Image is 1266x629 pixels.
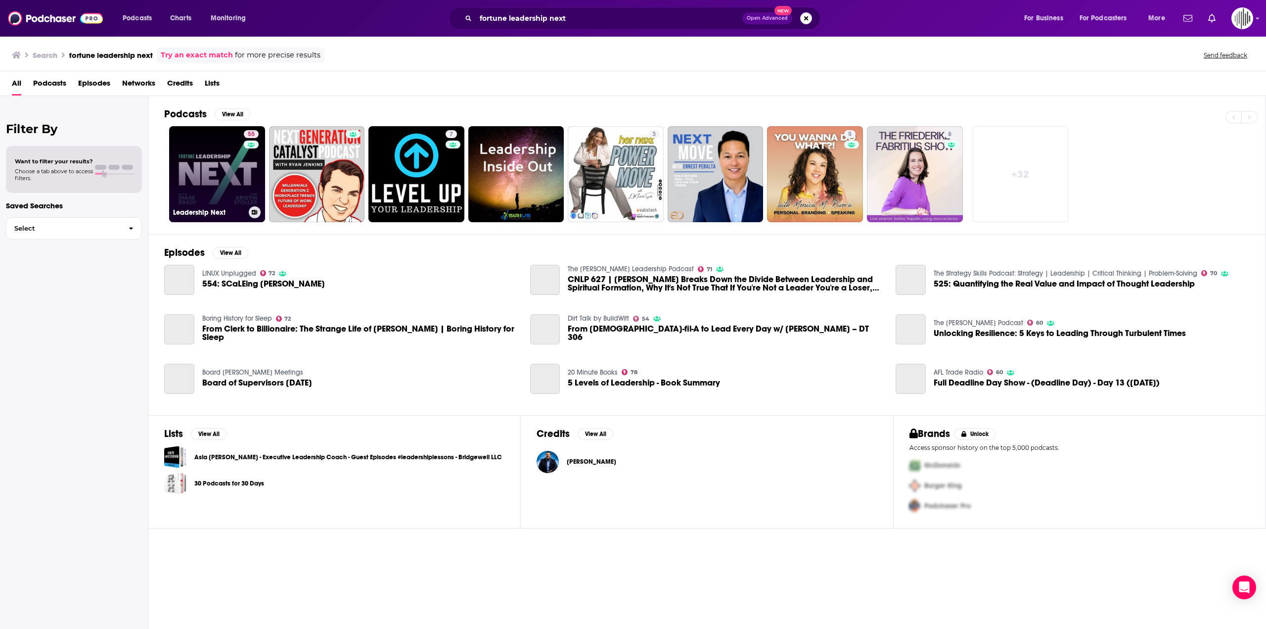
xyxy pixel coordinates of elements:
span: Lists [205,75,220,96]
span: Monitoring [211,11,246,25]
span: 72 [284,317,291,321]
span: Podcasts [123,11,152,25]
span: 30 Podcasts for 30 Days [164,472,186,494]
h2: Credits [537,428,570,440]
a: 78 [622,369,637,375]
a: Board of Supervisors 6/4/25 [202,379,312,387]
button: Show profile menu [1231,7,1253,29]
a: The Carey Nieuwhof Leadership Podcast [568,265,694,273]
a: Charts [164,10,197,26]
a: Board of Supervisors 6/4/25 [164,364,194,394]
span: From Clerk to Billionaire: The Strange Life of [PERSON_NAME] | Boring History for Sleep [202,325,518,341]
a: 3 [568,126,664,222]
span: 55 [248,130,255,140]
button: Select [6,217,142,240]
span: 71 [707,267,712,272]
a: From Clerk to Billionaire: The Strange Life of John Rockefeller | Boring History for Sleep [202,325,518,341]
span: 72 [269,271,275,276]
button: View All [578,428,613,440]
span: 5 [848,130,852,140]
a: Eddie Thomason [567,458,616,466]
span: Board of Supervisors [DATE] [202,379,312,387]
a: Board Chambers Meetings [202,368,303,377]
img: First Pro Logo [905,455,924,476]
span: New [774,6,792,15]
a: 70 [1201,270,1217,276]
a: 8 [944,130,955,138]
a: 8 [867,126,963,222]
a: AFL Trade Radio [934,368,983,377]
span: More [1148,11,1165,25]
h2: Lists [164,428,183,440]
a: Unlocking Resilience: 5 Keys to Leading Through Turbulent Times [896,314,926,344]
span: for more precise results [235,49,320,61]
a: Boring History for Sleep [202,314,272,323]
img: Third Pro Logo [905,496,924,516]
span: 70 [1210,271,1217,276]
a: Podcasts [33,75,66,96]
a: 5 Levels of Leadership - Book Summary [568,379,720,387]
a: 525: Quantifying the Real Value and Impact of Thought Leadership [896,265,926,295]
a: All [12,75,21,96]
a: 7 [446,130,457,138]
button: open menu [116,10,165,26]
a: 525: Quantifying the Real Value and Impact of Thought Leadership [934,280,1195,288]
a: Full Deadline Day Show - (Deadline Day) - Day 13 (12/10/22) [896,364,926,394]
button: View All [213,247,248,259]
span: Select [6,225,121,232]
a: Full Deadline Day Show - (Deadline Day) - Day 13 (12/10/22) [934,379,1160,387]
a: 71 [698,266,712,272]
span: McDonalds [924,461,960,470]
a: Credits [167,75,193,96]
h2: Filter By [6,122,142,136]
a: CreditsView All [537,428,613,440]
span: 78 [631,370,637,375]
h3: Search [33,50,57,60]
button: Unlock [954,428,996,440]
a: 3 [648,130,660,138]
div: Open Intercom Messenger [1232,576,1256,599]
a: 554: SCaLEing Nix [202,280,325,288]
h3: Leadership Next [173,208,245,217]
button: Open AdvancedNew [742,12,792,24]
button: View All [215,108,250,120]
a: The Strategy Skills Podcast: Strategy | Leadership | Critical Thinking | Problem-Solving [934,269,1197,278]
span: 554: SCaLEing [PERSON_NAME] [202,280,325,288]
span: Want to filter your results? [15,158,93,165]
h2: Brands [909,428,950,440]
a: Dirt Talk by BuildWitt [568,314,629,323]
a: 5 [844,130,856,138]
img: Second Pro Logo [905,476,924,496]
span: 8 [948,130,951,140]
h2: Episodes [164,246,205,259]
a: CNLP 627 | John Ortberg Breaks Down the Divide Between Leadership and Spiritual Formation, Why It... [568,275,884,292]
a: 5 Levels of Leadership - Book Summary [530,364,560,394]
span: CNLP 627 | [PERSON_NAME] Breaks Down the Divide Between Leadership and Spiritual Formation, Why I... [568,275,884,292]
span: Unlocking Resilience: 5 Keys to Leading Through Turbulent Times [934,329,1186,338]
button: Eddie ThomasonEddie Thomason [537,446,877,478]
a: LINUX Unplugged [202,269,256,278]
a: The Jon Gordon Podcast [934,319,1023,327]
span: [PERSON_NAME] [567,458,616,466]
button: open menu [1073,10,1141,26]
a: 554: SCaLEing Nix [164,265,194,295]
input: Search podcasts, credits, & more... [476,10,742,26]
a: PodcastsView All [164,108,250,120]
a: Networks [122,75,155,96]
img: Podchaser - Follow, Share and Rate Podcasts [8,9,103,28]
h3: fortune leadership next [69,50,153,60]
p: Access sponsor history on the top 5,000 podcasts. [909,444,1250,451]
span: Episodes [78,75,110,96]
button: View All [191,428,226,440]
a: From Clerk to Billionaire: The Strange Life of John Rockefeller | Boring History for Sleep [164,314,194,344]
img: Eddie Thomason [537,451,559,473]
span: 60 [996,370,1003,375]
span: Open Advanced [747,16,788,21]
p: Saved Searches [6,201,142,210]
a: Show notifications dropdown [1179,10,1196,27]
